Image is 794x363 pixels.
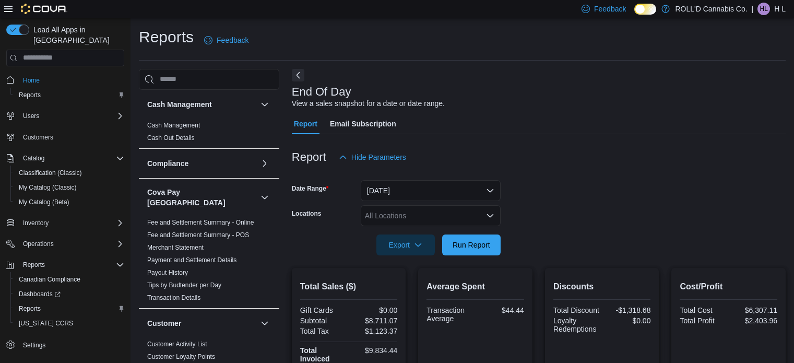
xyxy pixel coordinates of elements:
[147,218,254,227] span: Fee and Settlement Summary - Online
[139,119,279,148] div: Cash Management
[23,133,53,142] span: Customers
[634,4,656,15] input: Dark Mode
[10,88,128,102] button: Reports
[15,302,45,315] a: Reports
[680,306,726,314] div: Total Cost
[15,89,124,101] span: Reports
[19,152,49,165] button: Catalog
[258,191,271,204] button: Cova Pay [GEOGRAPHIC_DATA]
[442,235,501,255] button: Run Report
[19,110,43,122] button: Users
[2,151,128,166] button: Catalog
[15,317,124,330] span: Washington CCRS
[147,231,249,239] a: Fee and Settlement Summary - POS
[335,147,410,168] button: Hide Parameters
[292,69,304,81] button: Next
[300,306,347,314] div: Gift Cards
[10,287,128,301] a: Dashboards
[23,341,45,349] span: Settings
[147,187,256,208] button: Cova Pay [GEOGRAPHIC_DATA]
[15,181,124,194] span: My Catalog (Classic)
[19,152,124,165] span: Catalog
[292,98,445,109] div: View a sales snapshot for a date or date range.
[2,237,128,251] button: Operations
[19,238,58,250] button: Operations
[376,235,435,255] button: Export
[23,154,44,162] span: Catalog
[19,183,77,192] span: My Catalog (Classic)
[553,317,600,333] div: Loyalty Redemptions
[139,27,194,48] h1: Reports
[292,209,322,218] label: Locations
[15,181,81,194] a: My Catalog (Classic)
[19,91,41,99] span: Reports
[300,346,330,363] strong: Total Invoiced
[757,3,770,15] div: H L
[760,3,768,15] span: HL
[774,3,786,15] p: H L
[15,317,77,330] a: [US_STATE] CCRS
[594,4,626,14] span: Feedback
[553,306,600,314] div: Total Discount
[19,238,124,250] span: Operations
[10,301,128,316] button: Reports
[2,130,128,145] button: Customers
[23,112,39,120] span: Users
[731,306,777,314] div: $6,307.11
[19,217,53,229] button: Inventory
[147,341,207,348] a: Customer Activity List
[15,288,65,300] a: Dashboards
[15,167,86,179] a: Classification (Classic)
[19,110,124,122] span: Users
[604,306,650,314] div: -$1,318.68
[21,4,67,14] img: Cova
[147,294,200,302] span: Transaction Details
[15,302,124,315] span: Reports
[15,89,45,101] a: Reports
[680,317,726,325] div: Total Profit
[147,122,200,129] a: Cash Management
[383,235,429,255] span: Export
[147,269,188,276] a: Payout History
[217,35,248,45] span: Feedback
[19,305,41,313] span: Reports
[147,256,236,264] span: Payment and Settlement Details
[19,290,61,298] span: Dashboards
[604,317,650,325] div: $0.00
[147,281,221,289] span: Tips by Budtender per Day
[19,131,57,144] a: Customers
[351,152,406,162] span: Hide Parameters
[147,318,181,329] h3: Customer
[478,306,524,314] div: $44.44
[330,113,396,134] span: Email Subscription
[19,169,82,177] span: Classification (Classic)
[19,275,80,284] span: Canadian Compliance
[10,166,128,180] button: Classification (Classic)
[553,280,651,293] h2: Discounts
[147,134,195,142] span: Cash Out Details
[147,158,256,169] button: Compliance
[10,180,128,195] button: My Catalog (Classic)
[453,240,490,250] span: Run Report
[675,3,747,15] p: ROLL'D Cannabis Co.
[10,272,128,287] button: Canadian Compliance
[15,273,85,286] a: Canadian Compliance
[300,317,347,325] div: Subtotal
[147,134,195,142] a: Cash Out Details
[351,317,397,325] div: $8,711.07
[15,196,124,208] span: My Catalog (Beta)
[292,86,351,98] h3: End Of Day
[680,280,777,293] h2: Cost/Profit
[731,317,777,325] div: $2,403.96
[19,74,44,87] a: Home
[147,353,215,361] span: Customer Loyalty Points
[147,99,256,110] button: Cash Management
[19,338,124,351] span: Settings
[29,25,124,45] span: Load All Apps in [GEOGRAPHIC_DATA]
[23,219,49,227] span: Inventory
[15,288,124,300] span: Dashboards
[147,243,204,252] span: Merchant Statement
[2,337,128,352] button: Settings
[139,216,279,308] div: Cova Pay [GEOGRAPHIC_DATA]
[10,195,128,209] button: My Catalog (Beta)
